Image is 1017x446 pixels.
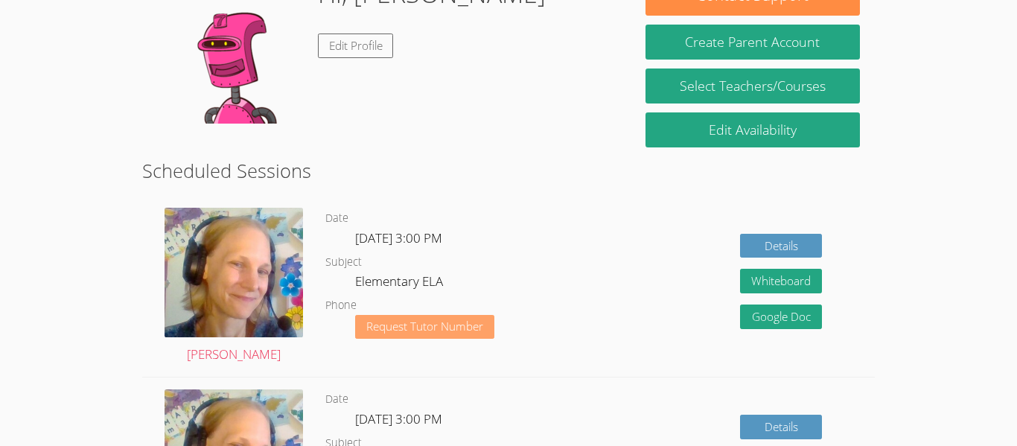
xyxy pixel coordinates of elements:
[645,25,860,60] button: Create Parent Account
[165,208,303,366] a: [PERSON_NAME]
[645,112,860,147] a: Edit Availability
[318,34,394,58] a: Edit Profile
[740,269,822,293] button: Whiteboard
[325,209,348,228] dt: Date
[325,390,348,409] dt: Date
[740,234,822,258] a: Details
[366,321,483,332] span: Request Tutor Number
[740,305,822,329] a: Google Doc
[165,208,303,337] img: avatar.png
[325,296,357,315] dt: Phone
[645,69,860,103] a: Select Teachers/Courses
[325,253,362,272] dt: Subject
[355,229,442,246] span: [DATE] 3:00 PM
[740,415,822,439] a: Details
[355,315,494,340] button: Request Tutor Number
[355,410,442,427] span: [DATE] 3:00 PM
[355,271,446,296] dd: Elementary ELA
[142,156,875,185] h2: Scheduled Sessions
